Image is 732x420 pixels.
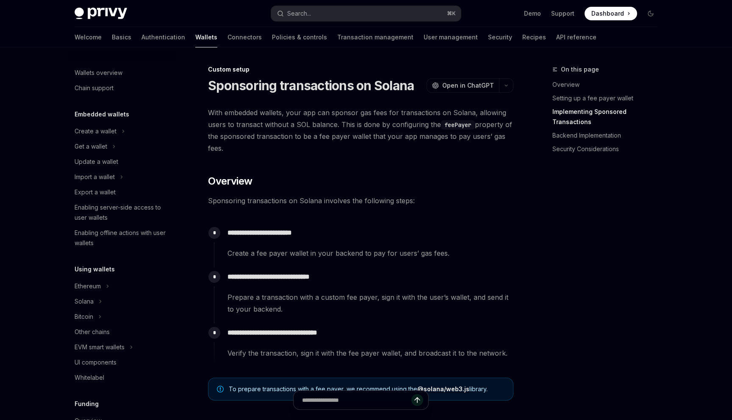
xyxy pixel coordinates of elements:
[337,27,413,47] a: Transaction management
[208,65,513,74] div: Custom setup
[75,342,125,352] div: EVM smart wallets
[195,27,217,47] a: Wallets
[522,27,546,47] a: Recipes
[551,9,574,18] a: Support
[556,27,596,47] a: API reference
[287,8,311,19] div: Search...
[75,141,107,152] div: Get a wallet
[75,357,116,367] div: UI components
[68,200,176,225] a: Enabling server-side access to user wallets
[68,370,176,385] a: Whitelabel
[271,6,461,21] button: Search...⌘K
[75,327,110,337] div: Other chains
[561,64,599,75] span: On this page
[591,9,624,18] span: Dashboard
[217,386,224,392] svg: Note
[75,373,104,383] div: Whitelabel
[75,202,171,223] div: Enabling server-side access to user wallets
[75,312,93,322] div: Bitcoin
[75,157,118,167] div: Update a wallet
[75,228,171,248] div: Enabling offline actions with user wallets
[552,91,664,105] a: Setting up a fee payer wallet
[227,347,513,359] span: Verify the transaction, sign it with the fee payer wallet, and broadcast it to the network.
[208,174,252,188] span: Overview
[75,264,115,274] h5: Using wallets
[208,195,513,207] span: Sponsoring transactions on Solana involves the following steps:
[585,7,637,20] a: Dashboard
[441,120,475,130] code: feePayer
[227,27,262,47] a: Connectors
[552,78,664,91] a: Overview
[68,65,176,80] a: Wallets overview
[488,27,512,47] a: Security
[75,8,127,19] img: dark logo
[552,129,664,142] a: Backend Implementation
[552,142,664,156] a: Security Considerations
[524,9,541,18] a: Demo
[417,385,469,393] a: @solana/web3.js
[68,80,176,96] a: Chain support
[112,27,131,47] a: Basics
[424,27,478,47] a: User management
[68,324,176,340] a: Other chains
[75,172,115,182] div: Import a wallet
[272,27,327,47] a: Policies & controls
[141,27,185,47] a: Authentication
[75,27,102,47] a: Welcome
[75,126,116,136] div: Create a wallet
[75,68,122,78] div: Wallets overview
[75,399,99,409] h5: Funding
[227,291,513,315] span: Prepare a transaction with a custom fee payer, sign it with the user’s wallet, and send it to you...
[447,10,456,17] span: ⌘ K
[75,187,116,197] div: Export a wallet
[208,78,414,93] h1: Sponsoring transactions on Solana
[75,296,94,307] div: Solana
[227,247,513,259] span: Create a fee payer wallet in your backend to pay for users’ gas fees.
[68,355,176,370] a: UI components
[208,107,513,154] span: With embedded wallets, your app can sponsor gas fees for transactions on Solana, allowing users t...
[411,394,423,406] button: Send message
[552,105,664,129] a: Implementing Sponsored Transactions
[75,109,129,119] h5: Embedded wallets
[68,185,176,200] a: Export a wallet
[68,225,176,251] a: Enabling offline actions with user wallets
[442,81,494,90] span: Open in ChatGPT
[427,78,499,93] button: Open in ChatGPT
[229,385,505,393] span: To prepare transactions with a fee payer, we recommend using the library.
[75,83,114,93] div: Chain support
[68,154,176,169] a: Update a wallet
[75,281,101,291] div: Ethereum
[644,7,657,20] button: Toggle dark mode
